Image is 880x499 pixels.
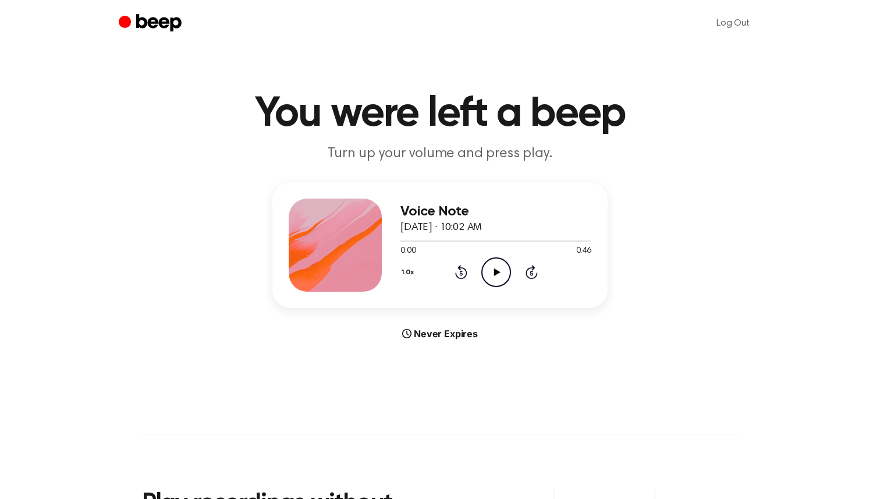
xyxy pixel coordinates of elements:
a: Log Out [705,9,761,37]
span: 0:00 [400,245,416,257]
a: Beep [119,12,184,35]
span: [DATE] · 10:02 AM [400,222,482,233]
h1: You were left a beep [142,93,738,135]
span: 0:46 [576,245,591,257]
h3: Voice Note [400,204,591,220]
p: Turn up your volume and press play. [217,144,663,164]
button: 1.0x [400,263,418,282]
div: Never Expires [272,327,608,341]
